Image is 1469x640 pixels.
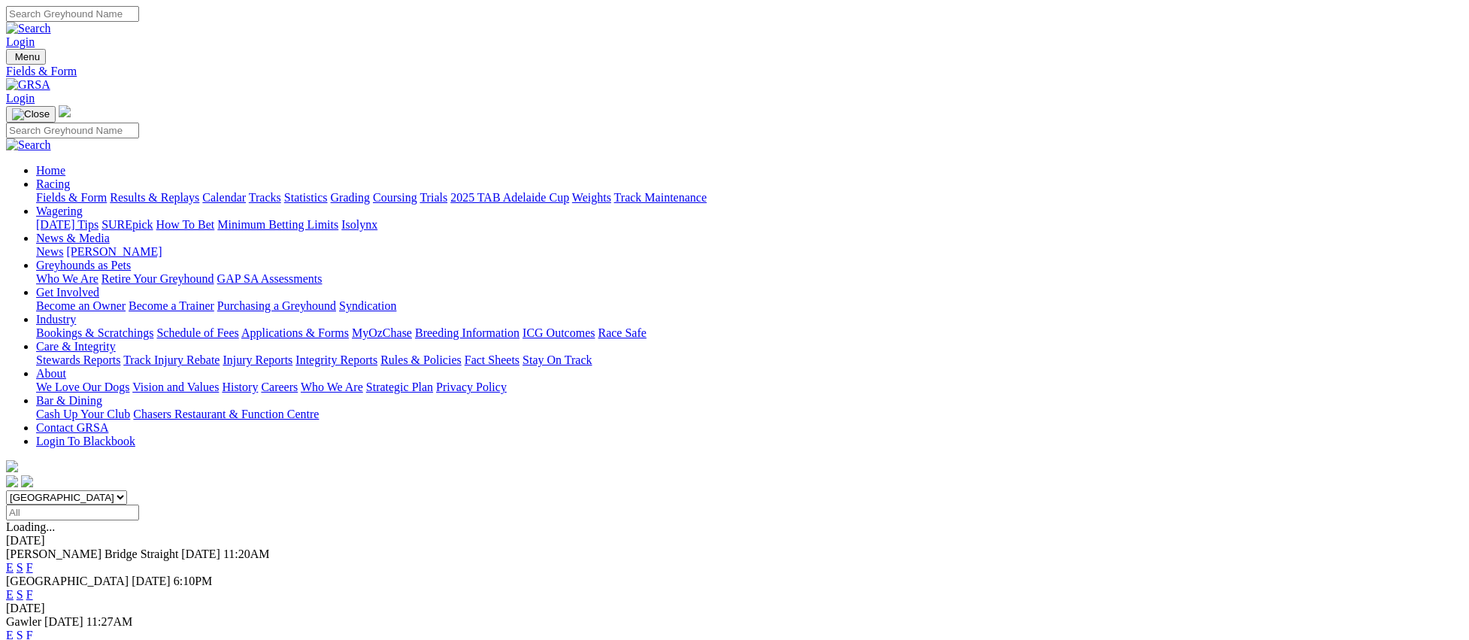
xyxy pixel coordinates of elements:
[6,49,46,65] button: Toggle navigation
[36,218,1463,232] div: Wagering
[6,561,14,574] a: E
[223,547,270,560] span: 11:20AM
[36,232,110,244] a: News & Media
[156,218,215,231] a: How To Bet
[6,106,56,123] button: Toggle navigation
[572,191,611,204] a: Weights
[380,353,462,366] a: Rules & Policies
[222,381,258,393] a: History
[6,547,178,560] span: [PERSON_NAME] Bridge Straight
[598,326,646,339] a: Race Safe
[156,326,238,339] a: Schedule of Fees
[17,561,23,574] a: S
[465,353,519,366] a: Fact Sheets
[36,326,153,339] a: Bookings & Scratchings
[522,353,592,366] a: Stay On Track
[436,381,507,393] a: Privacy Policy
[339,299,396,312] a: Syndication
[101,272,214,285] a: Retire Your Greyhound
[217,218,338,231] a: Minimum Betting Limits
[110,191,199,204] a: Results & Replays
[36,421,108,434] a: Contact GRSA
[36,381,1463,394] div: About
[301,381,363,393] a: Who We Are
[6,505,139,520] input: Select date
[181,547,220,560] span: [DATE]
[36,259,131,271] a: Greyhounds as Pets
[202,191,246,204] a: Calendar
[6,615,41,628] span: Gawler
[36,353,120,366] a: Stewards Reports
[101,218,153,231] a: SUREpick
[123,353,220,366] a: Track Injury Rebate
[261,381,298,393] a: Careers
[249,191,281,204] a: Tracks
[132,575,171,587] span: [DATE]
[15,51,40,62] span: Menu
[6,6,139,22] input: Search
[6,460,18,472] img: logo-grsa-white.png
[133,408,319,420] a: Chasers Restaurant & Function Centre
[6,65,1463,78] a: Fields & Form
[522,326,595,339] a: ICG Outcomes
[26,588,33,601] a: F
[36,435,135,447] a: Login To Blackbook
[36,326,1463,340] div: Industry
[6,138,51,152] img: Search
[6,575,129,587] span: [GEOGRAPHIC_DATA]
[36,340,116,353] a: Care & Integrity
[331,191,370,204] a: Grading
[373,191,417,204] a: Coursing
[26,561,33,574] a: F
[132,381,219,393] a: Vision and Values
[36,286,99,299] a: Get Involved
[6,602,1463,615] div: [DATE]
[36,394,102,407] a: Bar & Dining
[36,191,1463,205] div: Racing
[6,588,14,601] a: E
[6,35,35,48] a: Login
[614,191,707,204] a: Track Maintenance
[284,191,328,204] a: Statistics
[36,353,1463,367] div: Care & Integrity
[352,326,412,339] a: MyOzChase
[415,326,519,339] a: Breeding Information
[36,164,65,177] a: Home
[450,191,569,204] a: 2025 TAB Adelaide Cup
[12,108,50,120] img: Close
[36,299,126,312] a: Become an Owner
[6,92,35,105] a: Login
[366,381,433,393] a: Strategic Plan
[6,520,55,533] span: Loading...
[86,615,133,628] span: 11:27AM
[36,408,130,420] a: Cash Up Your Club
[241,326,349,339] a: Applications & Forms
[17,588,23,601] a: S
[44,615,83,628] span: [DATE]
[6,475,18,487] img: facebook.svg
[36,191,107,204] a: Fields & Form
[223,353,292,366] a: Injury Reports
[341,218,377,231] a: Isolynx
[21,475,33,487] img: twitter.svg
[6,123,139,138] input: Search
[36,381,129,393] a: We Love Our Dogs
[295,353,377,366] a: Integrity Reports
[36,272,98,285] a: Who We Are
[217,299,336,312] a: Purchasing a Greyhound
[6,78,50,92] img: GRSA
[36,367,66,380] a: About
[6,22,51,35] img: Search
[217,272,323,285] a: GAP SA Assessments
[36,299,1463,313] div: Get Involved
[66,245,162,258] a: [PERSON_NAME]
[36,272,1463,286] div: Greyhounds as Pets
[36,177,70,190] a: Racing
[36,245,63,258] a: News
[36,245,1463,259] div: News & Media
[36,408,1463,421] div: Bar & Dining
[174,575,213,587] span: 6:10PM
[59,105,71,117] img: logo-grsa-white.png
[6,534,1463,547] div: [DATE]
